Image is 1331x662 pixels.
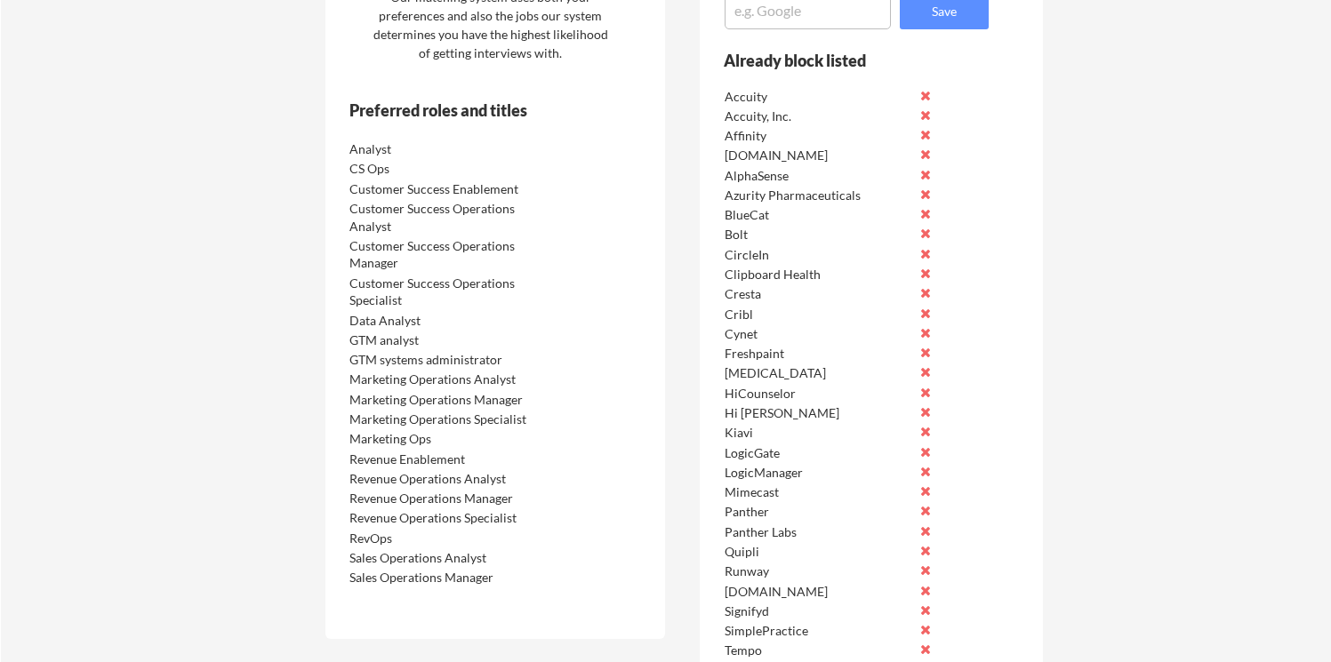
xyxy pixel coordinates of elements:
[349,470,537,488] div: Revenue Operations Analyst
[725,108,912,125] div: Accuity, Inc.
[349,549,537,567] div: Sales Operations Analyst
[725,325,912,343] div: Cynet
[349,411,537,428] div: Marketing Operations Specialist
[725,127,912,145] div: Affinity
[725,246,912,264] div: CircleIn
[725,345,912,363] div: Freshpaint
[725,503,912,521] div: Panther
[349,200,537,235] div: Customer Success Operations Analyst
[725,424,912,442] div: Kiavi
[725,285,912,303] div: Cresta
[724,52,965,68] div: Already block listed
[349,237,537,272] div: Customer Success Operations Manager
[725,206,912,224] div: BlueCat
[725,226,912,243] div: Bolt
[725,306,912,323] div: Cribl
[725,88,912,106] div: Accuity
[725,444,912,462] div: LogicGate
[725,583,912,601] div: [DOMAIN_NAME]
[349,351,537,369] div: GTM systems administrator
[349,331,537,349] div: GTM analyst
[349,391,537,409] div: Marketing Operations Manager
[349,140,537,158] div: Analyst
[349,509,537,527] div: Revenue Operations Specialist
[725,464,912,482] div: LogicManager
[725,364,912,382] div: [MEDICAL_DATA]
[349,371,537,388] div: Marketing Operations Analyst
[725,404,912,422] div: Hi [PERSON_NAME]
[349,430,537,448] div: Marketing Ops
[349,180,537,198] div: Customer Success Enablement
[725,187,912,204] div: Azurity Pharmaceuticals
[349,312,537,330] div: Data Analyst
[725,147,912,164] div: [DOMAIN_NAME]
[725,483,912,501] div: Mimecast
[349,569,537,586] div: Sales Operations Manager
[349,160,537,178] div: CS Ops
[725,523,912,541] div: Panther Labs
[725,642,912,659] div: Tempo
[725,385,912,403] div: HiCounselor
[725,622,912,640] div: SimplePractice
[349,275,537,309] div: Customer Success Operations Specialist
[349,451,537,468] div: Revenue Enablement
[725,266,912,283] div: Clipboard Health
[725,562,912,580] div: Runway
[349,490,537,507] div: Revenue Operations Manager
[725,602,912,620] div: Signifyd
[349,102,591,118] div: Preferred roles and titles
[725,543,912,561] div: Quipli
[725,167,912,185] div: AlphaSense
[349,530,537,547] div: RevOps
